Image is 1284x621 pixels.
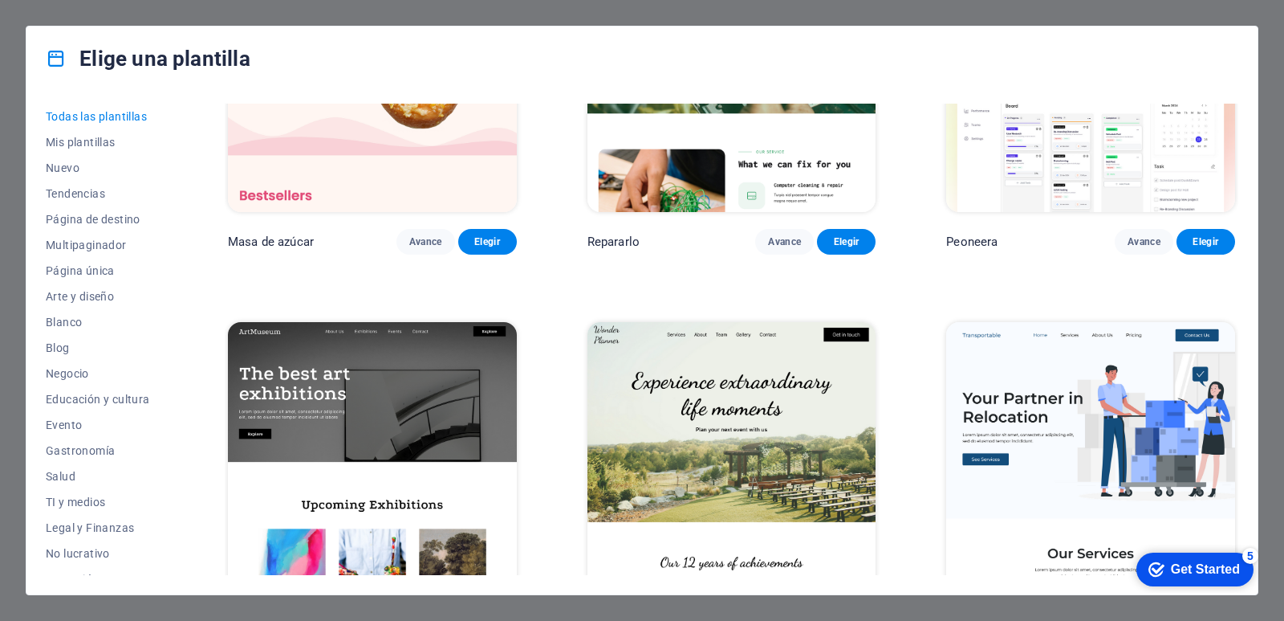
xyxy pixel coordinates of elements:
[46,541,157,566] button: No lucrativo
[755,229,814,255] button: Avance
[46,496,105,509] font: TI y medios
[46,284,157,309] button: Arte y diseño
[768,236,801,247] font: Avance
[79,47,250,71] font: Elige una plantilla
[228,322,517,588] img: Museo de Arte
[46,419,82,431] font: Evento
[46,361,157,386] button: Negocio
[458,229,517,255] button: Elegir
[46,386,157,412] button: Educación y cultura
[46,335,157,361] button: Blog
[1176,229,1235,255] button: Elegir
[46,264,115,277] font: Página única
[46,187,105,200] font: Tendencias
[587,235,640,249] font: Repararlo
[46,515,157,541] button: Legal y Finanzas
[46,309,157,335] button: Blanco
[1128,236,1160,247] font: Avance
[46,110,147,123] font: Todas las plantillas
[946,322,1235,588] img: Transportable
[46,412,157,438] button: Evento
[834,236,859,247] font: Elegir
[119,3,135,19] div: 5
[46,316,82,329] font: Blanco
[1115,229,1173,255] button: Avance
[46,104,157,129] button: Todas las plantillas
[1193,236,1218,247] font: Elegir
[46,213,140,226] font: Página de destino
[46,239,127,251] font: Multipaginador
[46,444,115,457] font: Gastronomía
[817,229,876,255] button: Elegir
[228,235,314,249] font: Masa de azúcar
[46,573,100,586] font: Actuación
[46,470,75,483] font: Salud
[409,236,442,247] font: Avance
[47,18,116,32] div: Get Started
[46,232,157,258] button: Multipaginador
[46,367,89,380] font: Negocio
[46,155,157,181] button: Nuevo
[46,438,157,464] button: Gastronomía
[587,322,876,588] img: Planificador maravilloso
[46,136,116,149] font: Mis plantillas
[46,393,150,406] font: Educación y cultura
[396,229,455,255] button: Avance
[46,181,157,206] button: Tendencias
[46,129,157,155] button: Mis plantillas
[46,464,157,489] button: Salud
[946,235,998,249] font: Peoneera
[46,161,79,174] font: Nuevo
[46,521,134,534] font: Legal y Finanzas
[46,566,157,592] button: Actuación
[46,341,70,354] font: Blog
[46,489,157,515] button: TI y medios
[13,8,130,42] div: Get Started 5 items remaining, 0% complete
[46,290,114,303] font: Arte y diseño
[474,236,500,247] font: Elegir
[46,258,157,284] button: Página única
[46,206,157,232] button: Página de destino
[46,547,110,560] font: No lucrativo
